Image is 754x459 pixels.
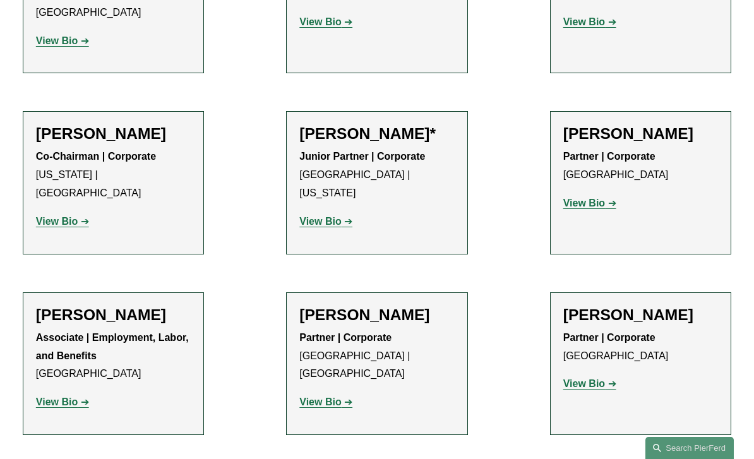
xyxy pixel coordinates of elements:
strong: Junior Partner | Corporate [299,151,425,162]
strong: View Bio [36,35,78,46]
a: View Bio [299,216,352,227]
a: View Bio [36,216,89,227]
p: [GEOGRAPHIC_DATA] [36,329,191,383]
strong: Associate | Employment, Labor, and Benefits [36,332,191,361]
h2: [PERSON_NAME] [563,306,718,325]
h2: [PERSON_NAME]* [299,124,454,143]
a: View Bio [563,16,616,27]
strong: Co-Chairman | Corporate [36,151,156,162]
strong: View Bio [299,216,341,227]
a: View Bio [563,198,616,208]
strong: Partner | Corporate [299,332,392,343]
h2: [PERSON_NAME] [563,124,718,143]
h2: [PERSON_NAME] [36,306,191,325]
h2: [PERSON_NAME] [299,306,454,325]
p: [GEOGRAPHIC_DATA] [563,148,718,184]
p: [GEOGRAPHIC_DATA] | [GEOGRAPHIC_DATA] [299,329,454,383]
strong: View Bio [299,16,341,27]
a: View Bio [299,16,352,27]
strong: View Bio [563,378,605,389]
a: Search this site [645,437,734,459]
a: View Bio [299,396,352,407]
strong: Partner | Corporate [563,332,655,343]
a: View Bio [563,378,616,389]
strong: View Bio [563,16,605,27]
a: View Bio [36,396,89,407]
strong: View Bio [36,396,78,407]
strong: Partner | Corporate [563,151,655,162]
p: [US_STATE] | [GEOGRAPHIC_DATA] [36,148,191,202]
a: View Bio [36,35,89,46]
strong: View Bio [563,198,605,208]
h2: [PERSON_NAME] [36,124,191,143]
p: [GEOGRAPHIC_DATA] [563,329,718,366]
p: [GEOGRAPHIC_DATA] | [US_STATE] [299,148,454,202]
strong: View Bio [36,216,78,227]
strong: View Bio [299,396,341,407]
